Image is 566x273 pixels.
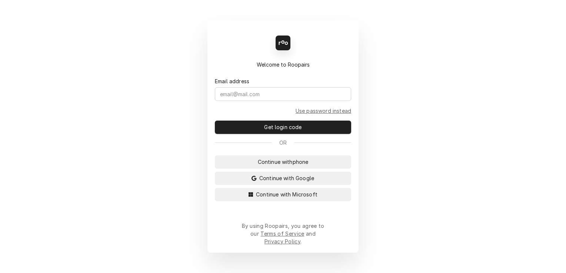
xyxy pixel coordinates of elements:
input: email@mail.com [215,87,351,101]
button: Continue withphone [215,155,351,169]
span: Continue with Google [258,174,316,182]
a: Go to Email and password form [296,107,351,115]
span: Continue with Microsoft [254,191,319,198]
a: Terms of Service [260,230,304,237]
button: Continue with Google [215,172,351,185]
button: Get login code [215,121,351,134]
div: By using Roopairs, you agree to our and . [242,222,324,245]
div: Welcome to Roopairs [215,61,351,68]
label: Email address [215,77,249,85]
a: Privacy Policy [264,238,300,245]
span: Continue with phone [256,158,310,166]
button: Continue with Microsoft [215,188,351,201]
div: Or [215,139,351,146]
span: Get login code [263,123,303,131]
